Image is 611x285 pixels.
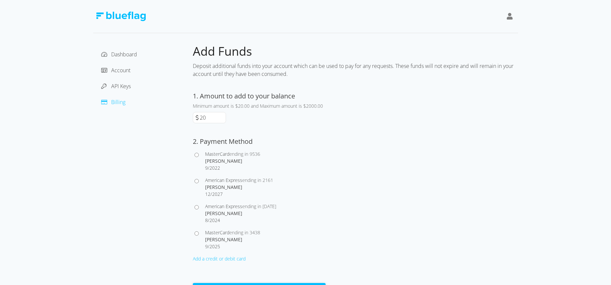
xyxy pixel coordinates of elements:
label: 2. Payment Method [193,137,253,146]
div: [PERSON_NAME] [205,157,326,164]
span: ending in 2161 [242,177,273,183]
div: [PERSON_NAME] [205,210,326,217]
span: / [210,191,212,197]
span: 2024 [209,217,220,223]
a: Dashboard [101,51,137,58]
div: Minimum amount is $20.00 and Maximum amount is $2000.00 [193,102,326,109]
div: [PERSON_NAME] [205,236,326,243]
div: Deposit additional funds into your account which can be used to pay for any requests. These funds... [193,59,518,81]
a: Billing [101,98,125,106]
span: / [208,243,209,250]
div: [PERSON_NAME] [205,184,326,191]
span: 12 [205,191,210,197]
span: American Express [205,203,242,209]
span: 2027 [212,191,223,197]
span: 2025 [209,243,220,250]
span: 8 [205,217,208,223]
span: Add Funds [193,43,252,59]
span: / [208,217,209,223]
a: Account [101,67,130,74]
span: / [208,165,209,171]
div: Add a credit or debit card [193,255,326,262]
span: MasterCard [205,229,229,236]
span: Account [111,67,130,74]
img: Blue Flag Logo [96,12,146,21]
span: 2022 [209,165,220,171]
a: API Keys [101,83,131,90]
span: ending in [DATE] [242,203,276,209]
span: 9 [205,243,208,250]
span: ending in 9536 [229,151,260,157]
span: Billing [111,98,125,106]
span: American Express [205,177,242,183]
span: API Keys [111,83,131,90]
span: 9 [205,165,208,171]
span: ending in 3438 [229,229,260,236]
span: MasterCard [205,151,229,157]
label: 1. Amount to add to your balance [193,91,295,100]
span: Dashboard [111,51,137,58]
